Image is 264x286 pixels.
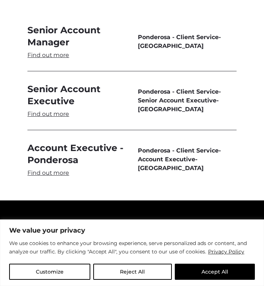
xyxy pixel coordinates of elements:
span: [GEOGRAPHIC_DATA] [138,165,204,172]
a: Senior Account Manager [27,24,126,59]
button: Customize [9,264,90,280]
span: - - [138,146,237,173]
span: - - [138,87,237,114]
img: website_grey.svg [12,19,18,25]
div: Domain: [DOMAIN_NAME] [19,19,80,25]
span: - [138,33,237,50]
span: Ponderosa - Client Service [138,34,219,41]
span: Ponderosa - Client Service [138,147,219,154]
p: We value your privacy [9,226,255,235]
p: We use cookies to enhance your browsing experience, serve personalized ads or content, and analyz... [9,239,255,256]
div: Keywords by Traffic [81,43,123,48]
img: tab_domain_overview_orange.svg [20,42,26,48]
button: Reject All [93,264,171,280]
a: Privacy Policy [208,247,245,256]
a: Senior Account Executive [27,83,126,118]
button: Accept All [175,264,255,280]
span: Ponderosa - Client Service [138,88,219,95]
span: Senior Account Executive [138,97,216,104]
span: [GEOGRAPHIC_DATA] [138,42,204,49]
a: Account Executive - Ponderosa [27,142,126,177]
img: logo_orange.svg [12,12,18,18]
div: v 4.0.25 [20,12,36,18]
img: tab_keywords_by_traffic_grey.svg [73,42,79,48]
span: [GEOGRAPHIC_DATA] [138,106,204,113]
span: Account Executive [138,156,195,163]
div: Domain Overview [28,43,65,48]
